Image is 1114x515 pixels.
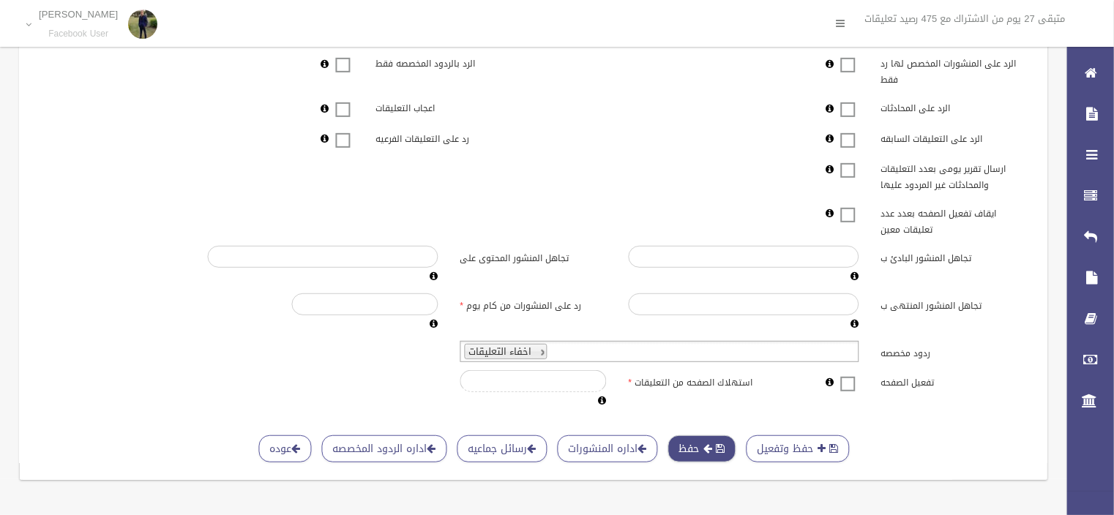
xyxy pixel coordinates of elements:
[870,246,1039,266] label: تجاهل المنشور البادئ ب
[365,97,534,117] label: اعجاب التعليقات
[870,127,1039,147] label: الرد على التعليقات السابقه
[870,157,1039,194] label: ارسال تقرير يومى بعدد التعليقات والمحادثات غير المردود عليها
[870,52,1039,89] label: الرد على المنشورات المخصص لها رد فقط
[457,435,547,462] a: رسائل جماعيه
[870,293,1039,314] label: تجاهل المنشور المنتهى ب
[449,246,618,266] label: تجاهل المنشور المحتوى على
[365,127,534,147] label: رد على التعليقات الفرعيه
[449,293,618,314] label: رد على المنشورات من كام يوم
[668,435,736,462] button: حفظ
[365,52,534,72] label: الرد بالردود المخصصه فقط
[618,370,786,391] label: استهلاك الصفحه من التعليقات
[469,342,532,361] span: اخفاء التعليقات
[747,435,850,462] button: حفظ وتفعيل
[870,97,1039,117] label: الرد على المحادثات
[870,341,1039,361] label: ردود مخصصه
[322,435,447,462] a: اداره الردود المخصصه
[870,201,1039,238] label: ايقاف تفعيل الصفحه بعدد عدد تعليقات معين
[870,370,1039,391] label: تفعيل الصفحه
[558,435,658,462] a: اداره المنشورات
[39,9,118,20] p: [PERSON_NAME]
[39,29,118,40] small: Facebook User
[259,435,312,462] a: عوده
